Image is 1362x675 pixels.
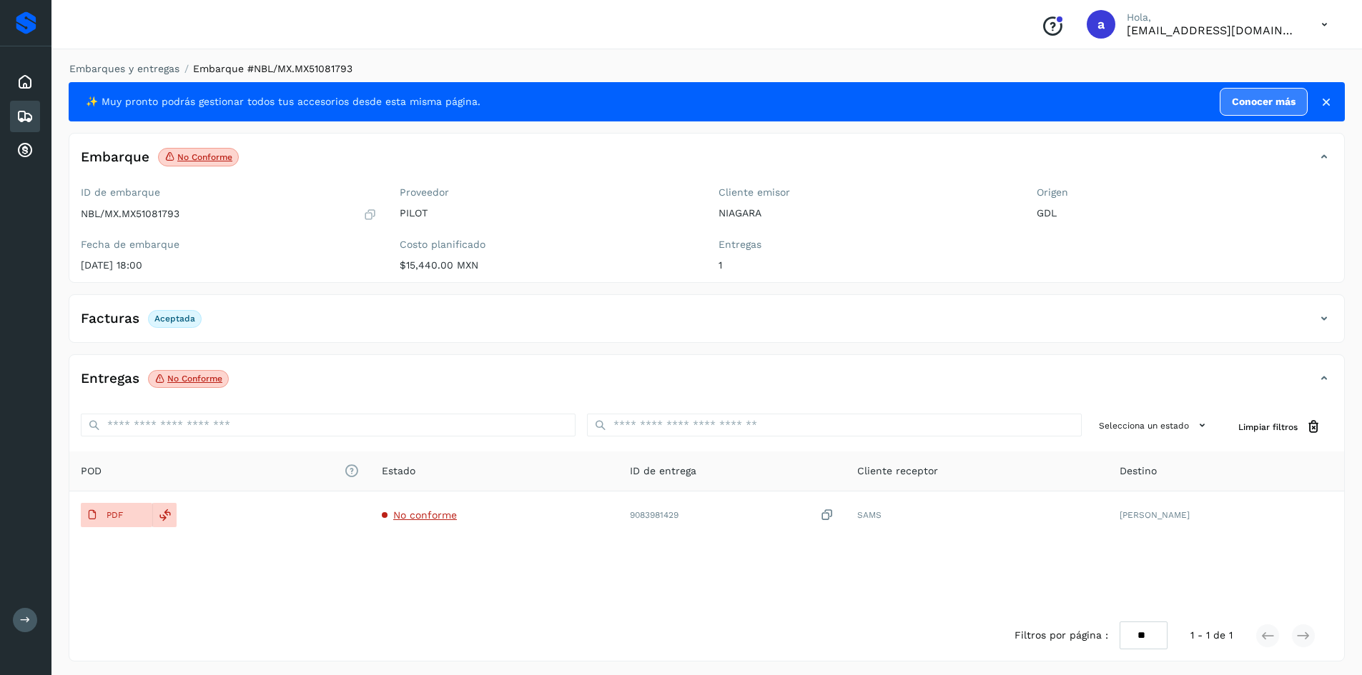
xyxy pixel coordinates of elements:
[1127,24,1298,37] p: aux.facturacion@atpilot.mx
[630,508,834,523] div: 9083981429
[177,152,232,162] p: No conforme
[1037,186,1333,199] label: Origen
[81,259,377,271] p: [DATE] 18:00
[1037,207,1333,219] p: GDL
[81,186,377,199] label: ID de embarque
[81,464,359,479] span: POD
[86,94,480,109] span: ✨ Muy pronto podrás gestionar todos tus accesorios desde esta misma página.
[1190,628,1233,643] span: 1 - 1 de 1
[846,491,1109,539] td: SAMS
[857,464,938,479] span: Cliente receptor
[81,371,139,387] h4: Entregas
[382,464,415,479] span: Estado
[154,314,195,324] p: Aceptada
[630,464,696,479] span: ID de entrega
[1015,628,1108,643] span: Filtros por página :
[400,239,696,251] label: Costo planificado
[1120,464,1157,479] span: Destino
[69,61,1345,76] nav: breadcrumb
[400,259,696,271] p: $15,440.00 MXN
[69,306,1344,342] div: FacturasAceptada
[81,311,139,327] h4: Facturas
[193,63,352,74] span: Embarque #NBL/MX.MX51081793
[10,135,40,166] div: Cuentas por cobrar
[393,509,457,521] span: No conforme
[719,207,1015,219] p: NIAGARA
[719,239,1015,251] label: Entregas
[81,208,179,220] p: NBL/MX.MX51081793
[1220,88,1308,116] a: Conocer más
[719,186,1015,199] label: Cliente emisor
[400,207,696,219] p: PILOT
[81,503,152,527] button: PDF
[167,374,222,384] p: No conforme
[10,101,40,132] div: Embarques
[1227,414,1333,440] button: Limpiar filtros
[107,510,123,520] p: PDF
[1238,421,1298,434] span: Limpiar filtros
[152,503,177,527] div: Reemplazar POD
[1108,491,1344,539] td: [PERSON_NAME]
[69,366,1344,402] div: EntregasNo conforme
[81,239,377,251] label: Fecha de embarque
[81,149,149,166] h4: Embarque
[400,186,696,199] label: Proveedor
[719,259,1015,271] p: 1
[10,66,40,98] div: Inicio
[69,145,1344,181] div: EmbarqueNo conforme
[1093,414,1215,437] button: Selecciona un estado
[1127,11,1298,24] p: Hola,
[69,63,179,74] a: Embarques y entregas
